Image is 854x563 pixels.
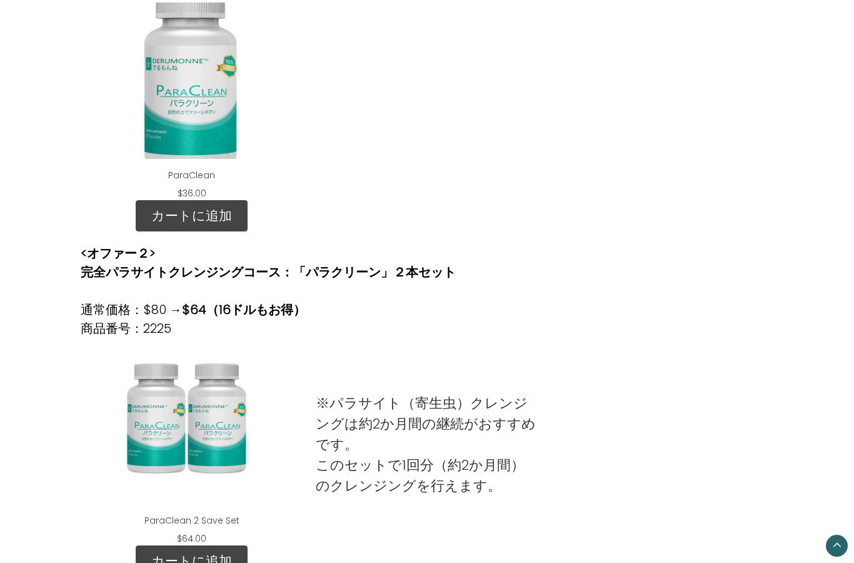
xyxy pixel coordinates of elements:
[81,263,456,281] strong: 完全パラサイトクレンジングコース：「パラクリーン」２本セット
[81,245,156,262] strong: <オファー２>
[136,200,248,231] a: カートに追加
[144,514,239,527] a: ParaClean 2 Save Set
[316,393,538,496] p: ※パラサイト（寄生虫）クレンジングは約2か月間の継続がおすすめです。 このセットで1回分（約2か月間）のクレンジングを行えます。
[170,187,214,200] div: $36.00
[182,301,306,318] strong: $64（16ドルもお得）
[169,532,214,545] div: $64.00
[168,169,215,181] a: ParaClean
[81,300,456,338] p: 通常価格：$80 → 商品番号：2225
[81,338,303,545] div: ParaClean 2 Save Set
